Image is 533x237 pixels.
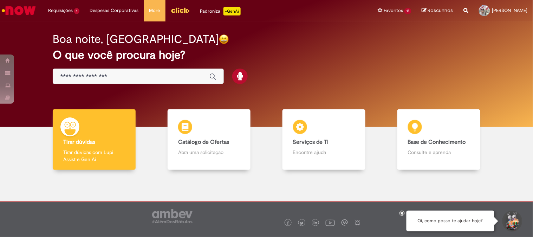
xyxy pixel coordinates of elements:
[267,109,382,170] a: Serviços de TI Encontre ajuda
[355,219,361,226] img: logo_footer_naosei.png
[384,7,403,14] span: Favoritos
[1,4,37,18] img: ServiceNow
[37,109,152,170] a: Tirar dúvidas Tirar dúvidas com Lupi Assist e Gen Ai
[408,149,470,156] p: Consulte e aprenda
[152,109,267,170] a: Catálogo de Ofertas Abra uma solicitação
[326,218,335,227] img: logo_footer_youtube.png
[53,49,480,61] h2: O que você procura hoje?
[152,209,193,223] img: logo_footer_ambev_rotulo_gray.png
[422,7,453,14] a: Rascunhos
[293,139,329,146] b: Serviços de TI
[63,139,95,146] b: Tirar dúvidas
[53,33,219,45] h2: Boa noite, [GEOGRAPHIC_DATA]
[300,222,304,225] img: logo_footer_twitter.png
[342,219,348,226] img: logo_footer_workplace.png
[407,211,494,231] div: Oi, como posso te ajudar hoje?
[219,34,229,44] img: happy-face.png
[149,7,160,14] span: More
[200,7,241,15] div: Padroniza
[381,109,496,170] a: Base de Conhecimento Consulte e aprenda
[171,5,190,15] img: click_logo_yellow_360x200.png
[492,7,528,13] span: [PERSON_NAME]
[404,8,411,14] span: 18
[314,221,317,225] img: logo_footer_linkedin.png
[501,211,522,232] button: Iniciar Conversa de Suporte
[178,139,229,146] b: Catálogo de Ofertas
[286,222,290,225] img: logo_footer_facebook.png
[74,8,79,14] span: 1
[90,7,139,14] span: Despesas Corporativas
[408,139,466,146] b: Base de Conhecimento
[293,149,355,156] p: Encontre ajuda
[63,149,125,163] p: Tirar dúvidas com Lupi Assist e Gen Ai
[48,7,73,14] span: Requisições
[178,149,240,156] p: Abra uma solicitação
[223,7,241,15] p: +GenAi
[428,7,453,14] span: Rascunhos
